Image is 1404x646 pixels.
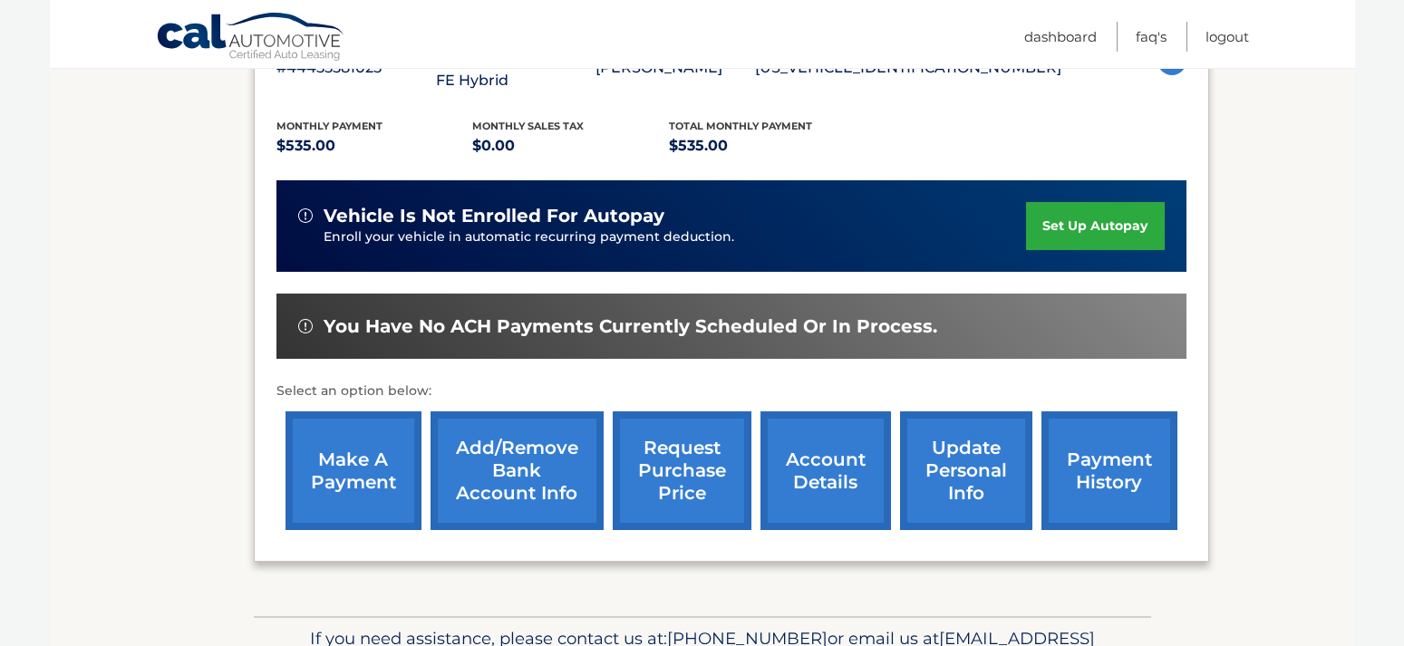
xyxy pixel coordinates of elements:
a: make a payment [286,411,421,530]
span: Monthly Payment [276,120,382,132]
a: set up autopay [1026,202,1164,250]
img: alert-white.svg [298,208,313,223]
a: Logout [1206,22,1249,52]
span: vehicle is not enrolled for autopay [324,205,664,227]
span: Monthly sales Tax [472,120,584,132]
a: Cal Automotive [156,12,346,64]
p: $535.00 [276,133,473,159]
a: FAQ's [1136,22,1167,52]
p: $0.00 [472,133,669,159]
p: Enroll your vehicle in automatic recurring payment deduction. [324,227,1027,247]
a: Dashboard [1024,22,1097,52]
span: Total Monthly Payment [669,120,812,132]
p: $535.00 [669,133,866,159]
a: account details [760,411,891,530]
p: Select an option below: [276,381,1186,402]
span: You have no ACH payments currently scheduled or in process. [324,315,937,338]
a: payment history [1041,411,1177,530]
img: alert-white.svg [298,319,313,333]
a: update personal info [900,411,1032,530]
a: request purchase price [613,411,751,530]
a: Add/Remove bank account info [431,411,604,530]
